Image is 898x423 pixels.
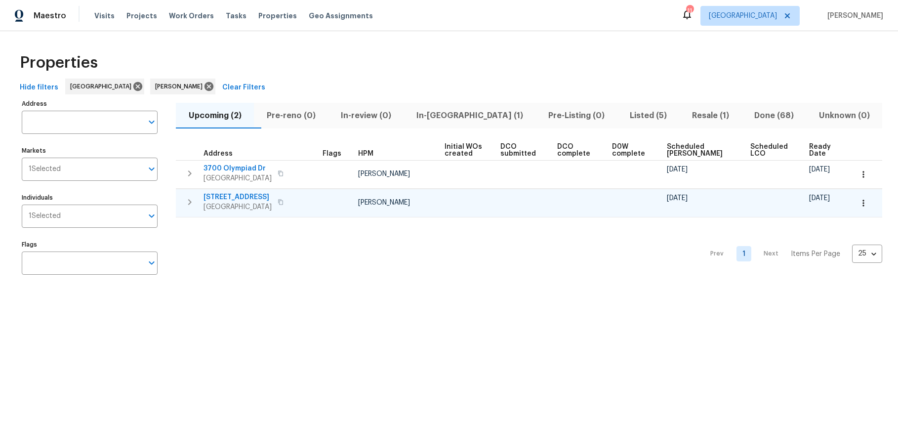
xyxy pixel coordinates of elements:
span: HPM [358,150,373,157]
span: [GEOGRAPHIC_DATA] [709,11,777,21]
span: In-[GEOGRAPHIC_DATA] (1) [409,109,530,123]
span: Scheduled [PERSON_NAME] [667,143,734,157]
span: Pre-reno (0) [260,109,322,123]
span: [PERSON_NAME] [358,199,410,206]
span: In-review (0) [334,109,398,123]
span: Projects [126,11,157,21]
span: [GEOGRAPHIC_DATA] [70,82,135,91]
span: Unknown (0) [812,109,876,123]
span: Properties [258,11,297,21]
button: Clear Filters [218,79,269,97]
div: [GEOGRAPHIC_DATA] [65,79,144,94]
span: Flags [323,150,341,157]
span: Visits [94,11,115,21]
span: DCO submitted [500,143,541,157]
label: Flags [22,242,158,248]
span: [PERSON_NAME] [358,170,410,177]
nav: Pagination Navigation [701,223,882,285]
span: Clear Filters [222,82,265,94]
label: Markets [22,148,158,154]
span: Done (68) [747,109,800,123]
a: Goto page 1 [736,246,751,261]
span: [DATE] [667,166,688,173]
label: Individuals [22,195,158,201]
button: Open [145,115,159,129]
span: [PERSON_NAME] [823,11,883,21]
span: [GEOGRAPHIC_DATA] [204,202,272,212]
span: 1 Selected [29,165,61,173]
span: [DATE] [809,166,830,173]
span: [DATE] [809,195,830,202]
span: Listed (5) [623,109,673,123]
div: 25 [852,241,882,266]
button: Hide filters [16,79,62,97]
span: Maestro [34,11,66,21]
span: 3700 Olympiad Dr [204,164,272,173]
span: 1 Selected [29,212,61,220]
p: Items Per Page [791,249,840,259]
span: Upcoming (2) [182,109,248,123]
span: D0W complete [612,143,650,157]
span: Ready Date [809,143,836,157]
div: 11 [686,6,693,16]
span: Initial WOs created [445,143,484,157]
span: Resale (1) [685,109,735,123]
span: Work Orders [169,11,214,21]
span: Scheduled LCO [750,143,792,157]
span: Hide filters [20,82,58,94]
span: [DATE] [667,195,688,202]
button: Open [145,209,159,223]
span: [GEOGRAPHIC_DATA] [204,173,272,183]
span: [STREET_ADDRESS] [204,192,272,202]
span: Pre-Listing (0) [541,109,611,123]
span: [PERSON_NAME] [155,82,206,91]
span: Geo Assignments [309,11,373,21]
div: [PERSON_NAME] [150,79,215,94]
span: Address [204,150,233,157]
button: Open [145,256,159,270]
span: Tasks [226,12,246,19]
label: Address [22,101,158,107]
span: DCO complete [557,143,595,157]
span: Properties [20,58,98,68]
button: Open [145,162,159,176]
